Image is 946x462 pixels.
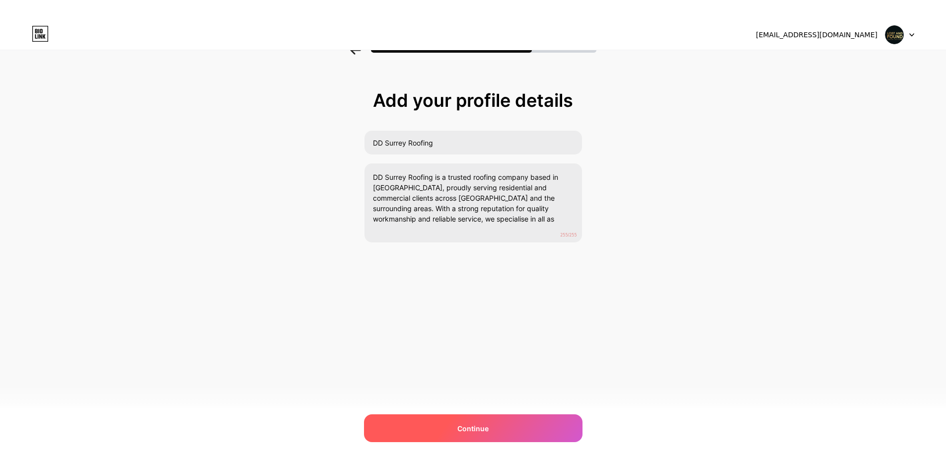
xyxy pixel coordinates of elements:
[457,423,489,434] span: Continue
[369,90,578,110] div: Add your profile details
[560,232,577,238] span: 255/255
[364,131,582,154] input: Your name
[885,25,904,44] img: DD Surrey Roofing
[756,30,877,40] div: [EMAIL_ADDRESS][DOMAIN_NAME]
